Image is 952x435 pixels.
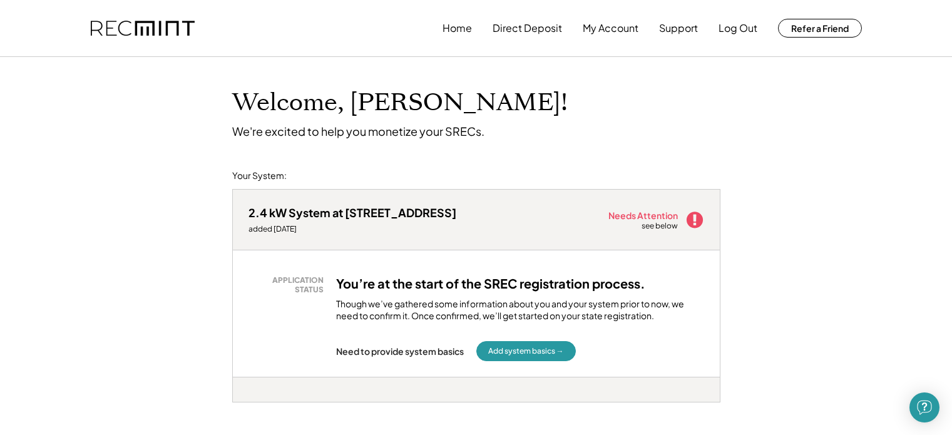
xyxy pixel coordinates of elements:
[232,124,484,138] div: We're excited to help you monetize your SRECs.
[232,88,568,118] h1: Welcome, [PERSON_NAME]!
[583,16,638,41] button: My Account
[248,205,456,220] div: 2.4 kW System at [STREET_ADDRESS]
[719,16,757,41] button: Log Out
[608,211,679,220] div: Needs Attention
[255,275,324,295] div: APPLICATION STATUS
[659,16,698,41] button: Support
[336,345,464,357] div: Need to provide system basics
[336,275,645,292] h3: You’re at the start of the SREC registration process.
[91,21,195,36] img: recmint-logotype%403x.png
[336,298,704,322] div: Though we’ve gathered some information about you and your system prior to now, we need to confirm...
[778,19,862,38] button: Refer a Friend
[248,224,456,234] div: added [DATE]
[443,16,472,41] button: Home
[232,170,287,182] div: Your System:
[909,392,939,422] div: Open Intercom Messenger
[642,221,679,232] div: see below
[476,341,576,361] button: Add system basics →
[232,402,252,407] div: 7mvzgmnf -
[493,16,562,41] button: Direct Deposit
